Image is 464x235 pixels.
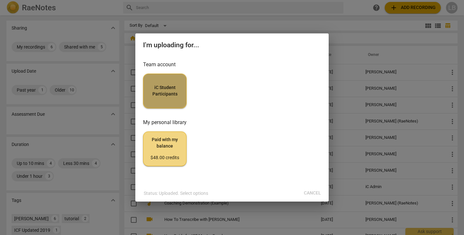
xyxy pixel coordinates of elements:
span: iC Student Participants [149,85,181,97]
p: Status: Uploaded. Select options [144,190,208,197]
h3: Team account [143,61,321,68]
button: Paid with my balance$48.00 credits [143,131,187,166]
button: iC Student Participants [143,74,187,108]
div: $48.00 credits [149,155,181,161]
h2: I'm uploading for... [143,41,321,49]
h3: My personal library [143,119,321,126]
span: Paid with my balance [149,137,181,161]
